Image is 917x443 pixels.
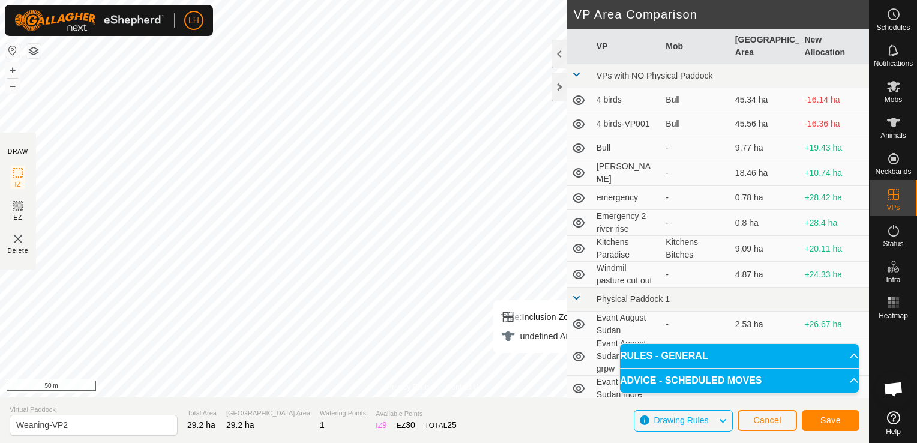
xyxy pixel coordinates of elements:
[14,213,23,222] span: EZ
[620,344,859,368] p-accordion-header: RULES - GENERAL
[730,136,800,160] td: 9.77 ha
[501,310,586,324] div: Inclusion Zone
[799,262,869,288] td: +24.33 ha
[879,312,908,319] span: Heatmap
[799,112,869,136] td: -16.36 ha
[15,180,22,189] span: IZ
[730,186,800,210] td: 0.78 ha
[799,236,869,262] td: +20.11 ha
[11,232,25,246] img: VP
[226,408,310,418] span: [GEOGRAPHIC_DATA] Area
[188,14,199,27] span: LH
[730,262,800,288] td: 4.87 ha
[730,112,800,136] td: 45.56 ha
[666,191,726,204] div: -
[820,415,841,425] span: Save
[592,337,661,376] td: Evant August Sudan less tp grpw
[799,312,869,337] td: +26.67 ha
[620,351,708,361] span: RULES - GENERAL
[730,160,800,186] td: 18.46 ha
[880,132,906,139] span: Animals
[730,312,800,337] td: 2.53 ha
[501,329,586,343] div: undefined Animal
[730,210,800,236] td: 0.8 ha
[387,382,432,393] a: Privacy Policy
[730,236,800,262] td: 9.09 ha
[875,168,911,175] span: Neckbands
[799,337,869,376] td: +26.58 ha
[26,44,41,58] button: Map Layers
[592,160,661,186] td: [PERSON_NAME]
[226,420,254,430] span: 29.2 ha
[320,408,366,418] span: Watering Points
[886,276,900,283] span: Infra
[730,337,800,376] td: 2.62 ha
[592,186,661,210] td: emergency
[799,160,869,186] td: +10.74 ha
[799,186,869,210] td: +28.42 ha
[886,428,901,435] span: Help
[382,420,387,430] span: 9
[574,7,869,22] h2: VP Area Comparison
[666,268,726,281] div: -
[8,147,28,156] div: DRAW
[666,142,726,154] div: -
[870,406,917,440] a: Help
[597,294,670,304] span: Physical Paddock 1
[406,420,415,430] span: 30
[753,415,781,425] span: Cancel
[738,410,797,431] button: Cancel
[886,204,900,211] span: VPs
[187,420,215,430] span: 29.2 ha
[592,112,661,136] td: 4 birds-VP001
[10,405,178,415] span: Virtual Paddock
[620,369,859,393] p-accordion-header: ADVICE - SCHEDULED MOVES
[730,29,800,64] th: [GEOGRAPHIC_DATA] Area
[666,94,726,106] div: Bull
[730,88,800,112] td: 45.34 ha
[320,420,325,430] span: 1
[425,419,457,432] div: TOTAL
[14,10,164,31] img: Gallagher Logo
[187,408,217,418] span: Total Area
[592,376,661,402] td: Evant August Sudan more
[597,71,713,80] span: VPs with NO Physical Paddock
[592,262,661,288] td: Windmil pasture cut out
[376,409,457,419] span: Available Points
[661,29,730,64] th: Mob
[592,236,661,262] td: Kitchens Paradise
[592,136,661,160] td: Bull
[876,371,912,407] div: Open chat
[592,312,661,337] td: Evant August Sudan
[666,236,726,261] div: Kitchens Bitches
[654,415,708,425] span: Drawing Rules
[666,118,726,130] div: Bull
[666,318,726,331] div: -
[885,96,902,103] span: Mobs
[5,43,20,58] button: Reset Map
[799,88,869,112] td: -16.14 ha
[592,88,661,112] td: 4 birds
[799,136,869,160] td: +19.43 ha
[447,420,457,430] span: 25
[376,419,386,432] div: IZ
[620,376,762,385] span: ADVICE - SCHEDULED MOVES
[666,217,726,229] div: -
[446,382,482,393] a: Contact Us
[397,419,415,432] div: EZ
[666,167,726,179] div: -
[876,24,910,31] span: Schedules
[799,29,869,64] th: New Allocation
[592,29,661,64] th: VP
[799,210,869,236] td: +28.4 ha
[802,410,859,431] button: Save
[883,240,903,247] span: Status
[5,63,20,77] button: +
[8,246,29,255] span: Delete
[5,79,20,93] button: –
[592,210,661,236] td: Emergency 2 river rise
[874,60,913,67] span: Notifications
